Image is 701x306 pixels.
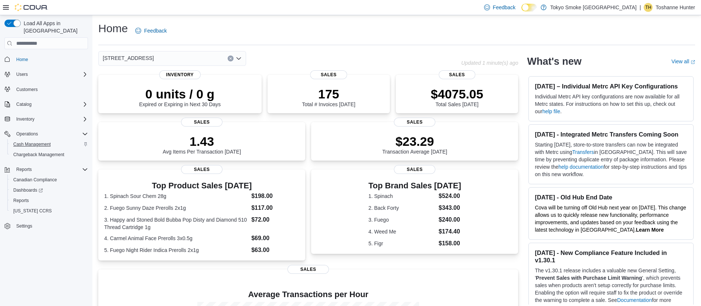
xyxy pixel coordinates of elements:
[368,228,436,235] dt: 4. Weed Me
[16,116,34,122] span: Inventory
[431,87,483,101] p: $4075.05
[368,204,436,212] dt: 2. Back Forty
[645,3,651,12] span: TH
[16,87,38,93] span: Customers
[439,239,461,248] dd: $158.00
[527,56,581,67] h2: What's new
[181,165,222,174] span: Sales
[368,240,436,247] dt: 5. Figr
[13,85,88,94] span: Customers
[251,246,299,255] dd: $63.00
[656,3,695,12] p: Toshanne Hunter
[251,215,299,224] dd: $72.00
[1,114,91,124] button: Inventory
[139,87,221,101] p: 0 units / 0 g
[310,70,347,79] span: Sales
[644,3,653,12] div: Toshanne Hunter
[16,223,32,229] span: Settings
[617,297,652,303] a: Documentation
[251,234,299,243] dd: $69.00
[16,71,28,77] span: Users
[535,194,687,201] h3: [DATE] - Old Hub End Date
[13,70,31,79] button: Users
[439,70,475,79] span: Sales
[104,204,248,212] dt: 2. Fuego Sunny Daze Prerolls 2x1g
[13,85,41,94] a: Customers
[368,216,436,223] dt: 3. Fuego
[535,131,687,138] h3: [DATE] - Integrated Metrc Transfers Coming Soon
[7,149,91,160] button: Chargeback Management
[691,60,695,64] svg: External link
[572,149,594,155] a: Transfers
[521,4,537,11] input: Dark Mode
[104,290,512,299] h4: Average Transactions per Hour
[382,134,448,149] p: $23.29
[21,20,88,34] span: Load All Apps in [GEOGRAPHIC_DATA]
[13,152,64,158] span: Chargeback Management
[10,206,88,215] span: Washington CCRS
[7,139,91,149] button: Cash Management
[10,140,54,149] a: Cash Management
[13,177,57,183] span: Canadian Compliance
[13,70,88,79] span: Users
[10,186,46,195] a: Dashboards
[542,108,560,114] a: help file
[439,215,461,224] dd: $240.00
[394,118,435,127] span: Sales
[10,175,60,184] a: Canadian Compliance
[13,55,31,64] a: Home
[132,23,170,38] a: Feedback
[104,216,248,231] dt: 3. Happy and Stoned Bold Bubba Pop Disty and Diamond 510 Thread Cartridge 1g
[535,249,687,264] h3: [DATE] - New Compliance Feature Included in v1.30.1
[558,164,603,170] a: help documentation
[368,181,461,190] h3: Top Brand Sales [DATE]
[16,131,38,137] span: Operations
[104,181,299,190] h3: Top Product Sales [DATE]
[287,265,329,274] span: Sales
[521,11,522,12] span: Dark Mode
[1,54,91,64] button: Home
[228,56,234,61] button: Clear input
[1,221,91,231] button: Settings
[16,101,31,107] span: Catalog
[439,204,461,212] dd: $343.00
[251,192,299,201] dd: $198.00
[103,54,154,63] span: [STREET_ADDRESS]
[13,100,34,109] button: Catalog
[13,130,88,138] span: Operations
[15,4,48,11] img: Cova
[10,140,88,149] span: Cash Management
[7,206,91,216] button: [US_STATE] CCRS
[535,83,687,90] h3: [DATE] – Individual Metrc API Key Configurations
[431,87,483,107] div: Total Sales [DATE]
[7,175,91,185] button: Canadian Compliance
[636,227,664,233] a: Learn More
[13,221,88,231] span: Settings
[104,246,248,254] dt: 5. Fuego Night Rider Indica Prerolls 2x1g
[640,3,641,12] p: |
[302,87,355,107] div: Total # Invoices [DATE]
[13,165,88,174] span: Reports
[13,165,35,174] button: Reports
[4,51,88,250] nav: Complex example
[13,115,37,124] button: Inventory
[10,175,88,184] span: Canadian Compliance
[16,57,28,63] span: Home
[236,56,242,61] button: Open list of options
[98,21,128,36] h1: Home
[550,3,637,12] p: Tokyo Smoke [GEOGRAPHIC_DATA]
[671,58,695,64] a: View allExternal link
[10,196,88,205] span: Reports
[163,134,241,155] div: Avg Items Per Transaction [DATE]
[139,87,221,107] div: Expired or Expiring in Next 30 Days
[10,196,32,205] a: Reports
[394,165,435,174] span: Sales
[10,186,88,195] span: Dashboards
[1,84,91,95] button: Customers
[535,205,686,233] span: Cova will be turning off Old Hub next year on [DATE]. This change allows us to quickly release ne...
[104,235,248,242] dt: 4. Carmel Animal Face Prerolls 3x0.5g
[7,195,91,206] button: Reports
[1,99,91,110] button: Catalog
[439,227,461,236] dd: $174.40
